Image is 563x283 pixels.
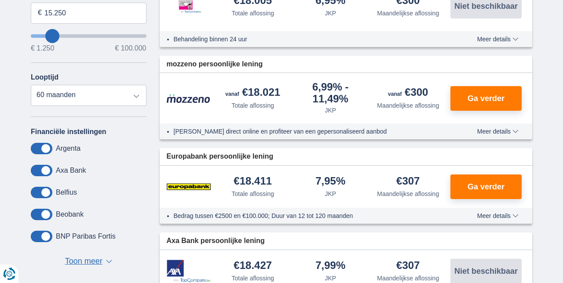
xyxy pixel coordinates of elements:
img: product.pl.alt Mozzeno [167,94,211,103]
span: € 1.250 [31,45,54,52]
div: Totale aflossing [231,101,274,110]
li: [PERSON_NAME] direct online en profiteer van een gepersonaliseerd aanbod [174,127,445,136]
button: Toon meer ▼ [62,255,115,268]
input: wantToBorrow [31,34,146,38]
label: Looptijd [31,73,58,81]
div: JKP [325,189,336,198]
label: Financiële instellingen [31,128,106,136]
span: Niet beschikbaar [454,2,518,10]
button: Ga verder [450,86,522,111]
button: Ga verder [450,174,522,199]
div: 7,99% [315,260,345,272]
span: Europabank persoonlijke lening [167,152,274,162]
span: ▼ [106,260,112,263]
div: JKP [325,106,336,115]
div: €307 [396,260,420,272]
label: Axa Bank [56,167,86,174]
label: Argenta [56,145,80,152]
img: product.pl.alt Axa Bank [167,260,211,283]
div: €300 [388,87,428,99]
button: Meer details [471,36,525,43]
div: Totale aflossing [231,9,274,18]
span: Ga verder [468,183,505,191]
label: Beobank [56,210,84,218]
div: Maandelijkse aflossing [377,274,439,283]
div: Totale aflossing [231,189,274,198]
div: €18.411 [234,176,272,188]
div: Maandelijkse aflossing [377,189,439,198]
label: Belfius [56,189,77,196]
span: € [38,8,42,18]
span: € 100.000 [115,45,146,52]
span: Meer details [477,213,519,219]
div: €18.021 [225,87,280,99]
div: Maandelijkse aflossing [377,9,439,18]
img: product.pl.alt Europabank [167,176,211,198]
li: Behandeling binnen 24 uur [174,35,445,44]
span: Meer details [477,36,519,42]
div: Maandelijkse aflossing [377,101,439,110]
span: Axa Bank persoonlijke lening [167,236,265,246]
button: Meer details [471,212,525,219]
span: mozzeno persoonlijke lening [167,59,263,69]
span: Ga verder [468,94,505,102]
div: JKP [325,9,336,18]
span: Meer details [477,128,519,134]
div: 6,99% [295,82,366,104]
span: Niet beschikbaar [454,267,518,275]
div: €307 [396,176,420,188]
button: Meer details [471,128,525,135]
div: €18.427 [234,260,272,272]
div: 7,95% [315,176,345,188]
label: BNP Paribas Fortis [56,232,116,240]
div: Totale aflossing [231,274,274,283]
li: Bedrag tussen €2500 en €100.000; Duur van 12 tot 120 maanden [174,211,445,220]
div: JKP [325,274,336,283]
span: Toon meer [65,256,102,267]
